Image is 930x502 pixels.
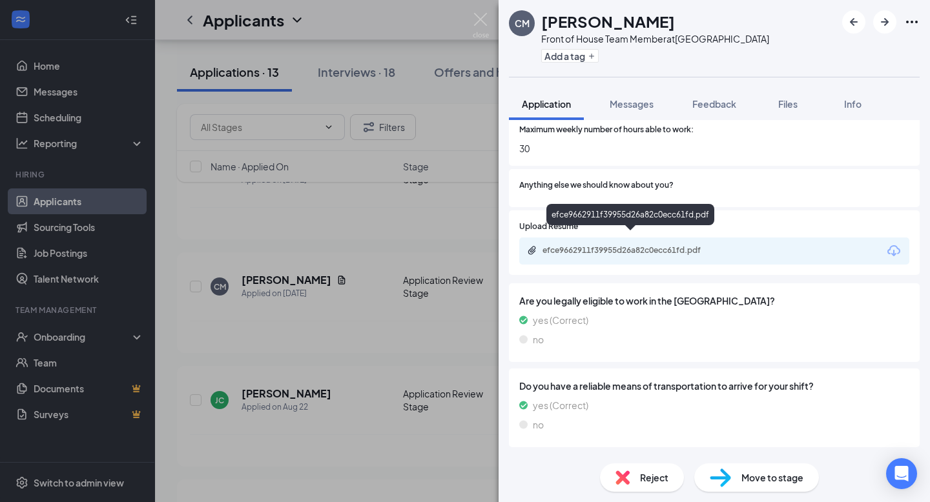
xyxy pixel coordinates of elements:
span: no [533,332,544,346]
div: efce9662911f39955d26a82c0ecc61fd.pdf [542,245,723,256]
span: Info [844,98,862,110]
span: yes (Correct) [533,313,588,327]
span: Reject [640,470,668,485]
span: Do you have a reliable means of transportation to arrive for your shift? [519,379,909,393]
svg: Download [886,243,902,259]
span: Anything else we should know about you? [519,179,674,192]
svg: ArrowRight [877,14,893,30]
div: Front of House Team Member at [GEOGRAPHIC_DATA] [541,32,769,45]
span: no [533,417,544,432]
svg: ArrowLeftNew [846,14,862,30]
div: Open Intercom Messenger [886,458,917,489]
span: Feedback [692,98,736,110]
svg: Paperclip [527,245,537,256]
span: Move to stage [741,470,803,485]
span: 30 [519,141,909,156]
span: Maximum weekly number of hours able to work: [519,124,694,136]
button: PlusAdd a tag [541,49,599,63]
span: Messages [610,98,654,110]
span: Are you legally eligible to work in the [GEOGRAPHIC_DATA]? [519,294,909,308]
button: ArrowLeftNew [842,10,865,34]
span: Upload Resume [519,221,578,233]
span: yes (Correct) [533,398,588,412]
svg: Ellipses [904,14,920,30]
span: Application [522,98,571,110]
div: efce9662911f39955d26a82c0ecc61fd.pdf [546,204,714,225]
svg: Plus [588,52,595,60]
a: Paperclipefce9662911f39955d26a82c0ecc61fd.pdf [527,245,736,257]
h1: [PERSON_NAME] [541,10,675,32]
div: CM [515,17,530,30]
span: Files [778,98,798,110]
button: ArrowRight [873,10,896,34]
